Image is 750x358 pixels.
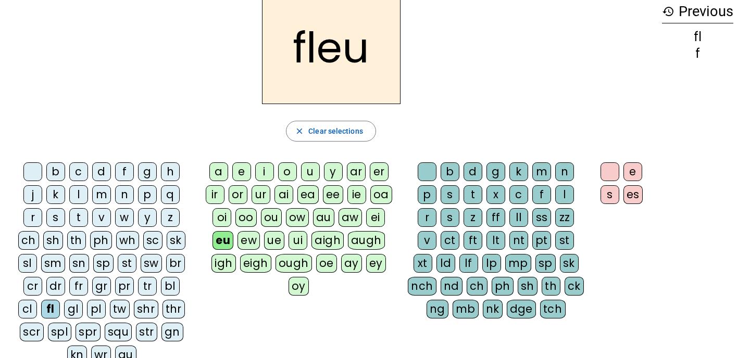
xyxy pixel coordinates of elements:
[110,300,130,318] div: tw
[161,185,180,204] div: q
[313,208,334,227] div: au
[464,185,482,204] div: t
[565,277,584,296] div: ck
[64,300,83,318] div: gl
[18,254,37,273] div: sl
[48,323,72,341] div: spl
[507,300,536,318] div: dge
[161,208,180,227] div: z
[136,323,157,341] div: str
[535,254,556,273] div: sp
[509,231,528,250] div: nt
[408,277,436,296] div: nch
[486,185,505,204] div: x
[69,277,88,296] div: fr
[347,162,366,181] div: ar
[464,208,482,227] div: z
[509,162,528,181] div: k
[23,208,42,227] div: r
[366,254,386,273] div: ey
[115,277,134,296] div: pr
[18,300,37,318] div: cl
[414,254,432,273] div: xt
[274,185,293,204] div: ai
[464,231,482,250] div: ft
[441,162,459,181] div: b
[93,254,114,273] div: sp
[505,254,531,273] div: mp
[229,185,247,204] div: or
[161,162,180,181] div: h
[370,162,389,181] div: er
[540,300,566,318] div: tch
[486,231,505,250] div: lt
[348,231,385,250] div: augh
[418,185,436,204] div: p
[23,185,42,204] div: j
[238,231,260,250] div: ew
[161,323,183,341] div: gn
[213,231,233,250] div: eu
[486,208,505,227] div: ff
[276,254,312,273] div: ough
[18,231,39,250] div: ch
[92,162,111,181] div: d
[555,162,574,181] div: n
[532,162,551,181] div: m
[662,47,733,60] div: f
[623,162,642,181] div: e
[261,208,282,227] div: ou
[115,162,134,181] div: f
[366,208,385,227] div: ei
[542,277,560,296] div: th
[90,231,112,250] div: ph
[166,254,185,273] div: br
[436,254,455,273] div: ld
[297,185,319,204] div: ea
[67,231,86,250] div: th
[23,277,42,296] div: cr
[339,208,362,227] div: aw
[555,208,574,227] div: zz
[341,254,362,273] div: ay
[441,185,459,204] div: s
[482,254,501,273] div: lp
[43,231,63,250] div: sh
[532,185,551,204] div: f
[264,231,284,250] div: ue
[255,162,274,181] div: i
[138,162,157,181] div: g
[316,254,337,273] div: oe
[311,231,344,250] div: aigh
[441,231,459,250] div: ct
[161,277,180,296] div: bl
[289,277,309,296] div: oy
[69,162,88,181] div: c
[601,185,619,204] div: s
[323,185,343,204] div: ee
[555,185,574,204] div: l
[441,277,463,296] div: nd
[69,208,88,227] div: t
[69,254,89,273] div: sn
[41,300,60,318] div: fl
[623,185,643,204] div: es
[509,208,528,227] div: ll
[69,185,88,204] div: l
[662,31,733,43] div: fl
[105,323,132,341] div: squ
[213,208,231,227] div: oi
[20,323,44,341] div: scr
[138,208,157,227] div: y
[167,231,185,250] div: sk
[324,162,343,181] div: y
[92,277,111,296] div: gr
[518,277,537,296] div: sh
[46,208,65,227] div: s
[662,5,674,18] mat-icon: history
[286,121,376,142] button: Clear selections
[232,162,251,181] div: e
[492,277,514,296] div: ph
[138,277,157,296] div: tr
[427,300,448,318] div: ng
